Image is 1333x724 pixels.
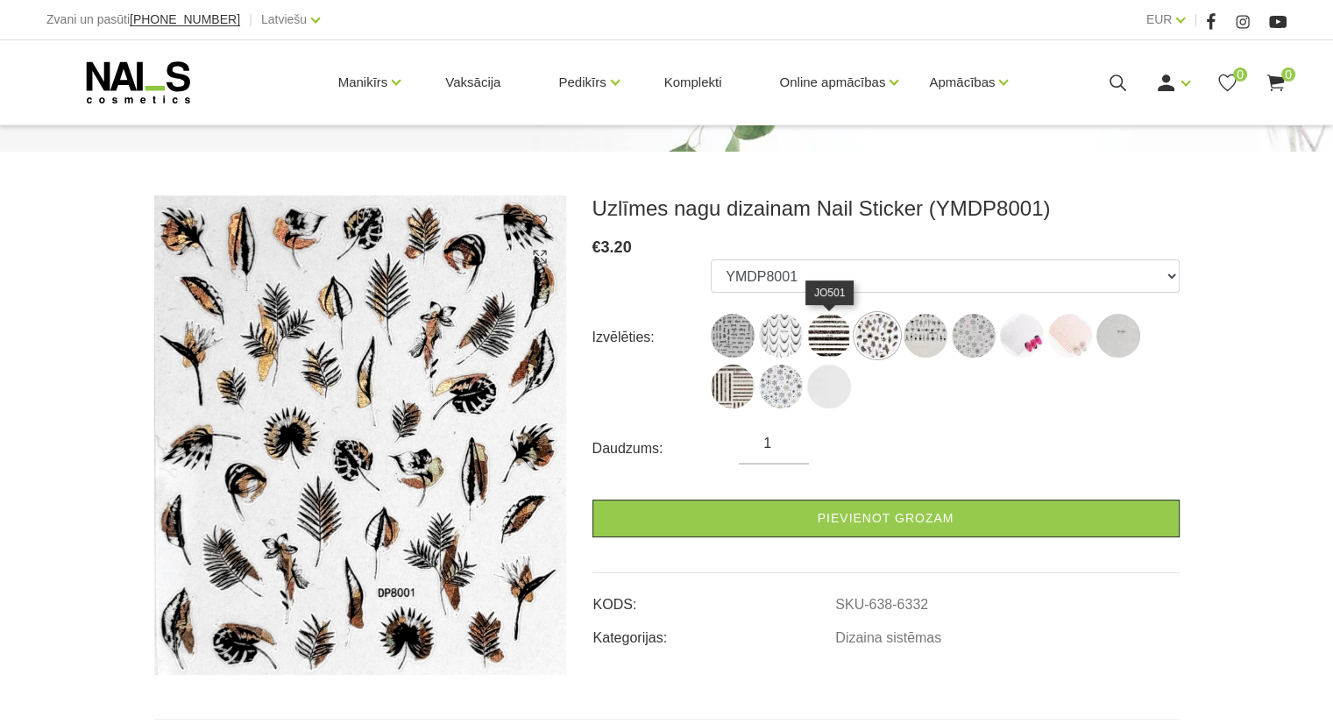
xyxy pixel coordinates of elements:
a: SKU-638-6332 [835,597,928,613]
img: ... [711,314,755,358]
a: Latviešu [261,9,307,30]
a: Pievienot grozam [592,500,1180,537]
img: ... [759,314,803,358]
a: 0 [1265,72,1287,94]
div: Daudzums: [592,435,740,463]
div: Zvani un pasūti [46,9,240,31]
img: ... [904,314,947,358]
span: € [592,238,601,256]
div: Izvēlēties: [592,323,712,351]
a: Dizaina sistēmas [835,630,941,646]
img: ... [711,365,755,408]
img: ... [807,314,851,358]
a: Vaksācija [431,40,514,124]
a: EUR [1146,9,1173,30]
span: | [249,9,252,31]
td: Kategorijas: [592,615,835,649]
h3: Uzlīmes nagu dizainam Nail Sticker (YMDP8001) [592,195,1180,222]
img: Uzlīmes nagu dizainam Nail Sticker [154,195,566,675]
td: KODS: [592,582,835,615]
span: 0 [1281,67,1295,82]
a: Pedikīrs [558,47,606,117]
a: Komplekti [650,40,736,124]
img: ... [807,365,851,408]
a: Online apmācības [779,47,885,117]
span: 0 [1233,67,1247,82]
span: | [1194,9,1197,31]
span: 3.20 [601,238,632,256]
span: [PHONE_NUMBER] [130,12,240,26]
img: ... [1096,314,1140,358]
img: ... [759,365,803,408]
a: [PHONE_NUMBER] [130,13,240,26]
img: ... [1000,314,1044,358]
img: ... [952,314,996,358]
a: Manikīrs [338,47,388,117]
a: 0 [1216,72,1238,94]
img: ... [1048,314,1092,358]
a: Apmācības [929,47,995,117]
img: ... [855,314,899,358]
